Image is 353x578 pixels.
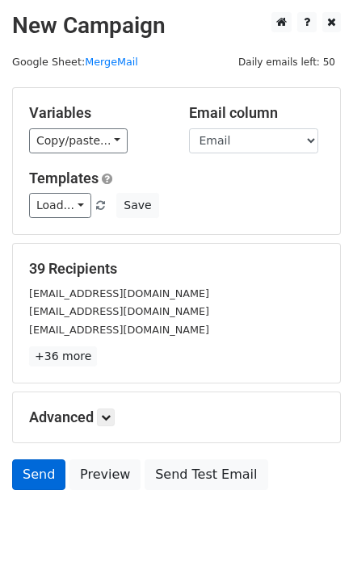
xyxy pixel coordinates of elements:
[12,459,65,490] a: Send
[29,193,91,218] a: Load...
[29,128,128,153] a: Copy/paste...
[233,56,341,68] a: Daily emails left: 50
[29,287,209,299] small: [EMAIL_ADDRESS][DOMAIN_NAME]
[189,104,325,122] h5: Email column
[29,104,165,122] h5: Variables
[85,56,138,68] a: MergeMail
[233,53,341,71] span: Daily emails left: 50
[69,459,141,490] a: Preview
[29,170,99,186] a: Templates
[29,305,209,317] small: [EMAIL_ADDRESS][DOMAIN_NAME]
[116,193,158,218] button: Save
[29,408,324,426] h5: Advanced
[272,501,353,578] iframe: Chat Widget
[145,459,267,490] a: Send Test Email
[12,56,138,68] small: Google Sheet:
[12,12,341,40] h2: New Campaign
[29,324,209,336] small: [EMAIL_ADDRESS][DOMAIN_NAME]
[29,346,97,366] a: +36 more
[29,260,324,278] h5: 39 Recipients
